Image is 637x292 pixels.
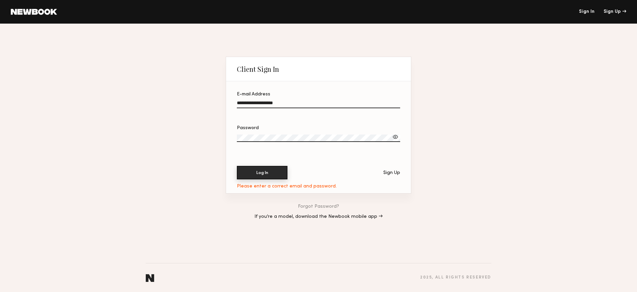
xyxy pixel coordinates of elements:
div: Client Sign In [237,65,279,73]
a: Forgot Password? [298,204,339,209]
a: If you’re a model, download the Newbook mobile app → [254,214,383,219]
div: 2025 , all rights reserved [420,275,491,280]
a: Sign In [579,9,594,14]
div: Password [237,126,400,130]
div: Sign Up [604,9,626,14]
input: Password [237,135,400,142]
div: E-mail Address [237,92,400,97]
div: Sign Up [383,171,400,175]
input: E-mail Address [237,100,400,108]
button: Log In [237,166,287,179]
div: Please enter a correct email and password. [237,184,337,189]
